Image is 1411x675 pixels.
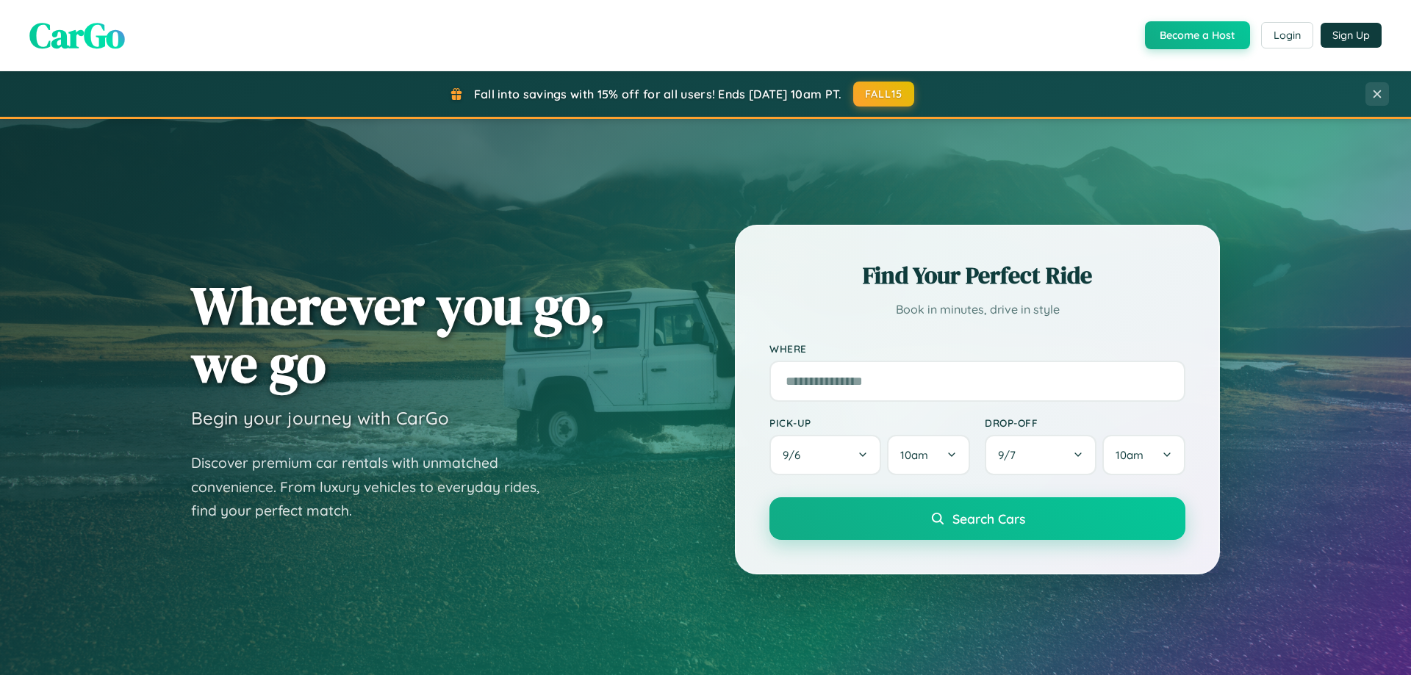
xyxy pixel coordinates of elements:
[1145,21,1250,49] button: Become a Host
[1102,435,1185,475] button: 10am
[769,435,881,475] button: 9/6
[998,448,1023,462] span: 9 / 7
[769,342,1185,355] label: Where
[474,87,842,101] span: Fall into savings with 15% off for all users! Ends [DATE] 10am PT.
[1321,23,1382,48] button: Sign Up
[1261,22,1313,48] button: Login
[783,448,808,462] span: 9 / 6
[769,416,970,429] label: Pick-up
[191,451,559,523] p: Discover premium car rentals with unmatched convenience. From luxury vehicles to everyday rides, ...
[900,448,928,462] span: 10am
[769,259,1185,292] h2: Find Your Perfect Ride
[29,11,125,59] span: CarGo
[191,407,449,429] h3: Begin your journey with CarGo
[853,82,915,107] button: FALL15
[1116,448,1143,462] span: 10am
[191,276,606,392] h1: Wherever you go, we go
[769,497,1185,540] button: Search Cars
[887,435,970,475] button: 10am
[769,299,1185,320] p: Book in minutes, drive in style
[952,510,1025,527] span: Search Cars
[985,416,1185,429] label: Drop-off
[985,435,1096,475] button: 9/7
